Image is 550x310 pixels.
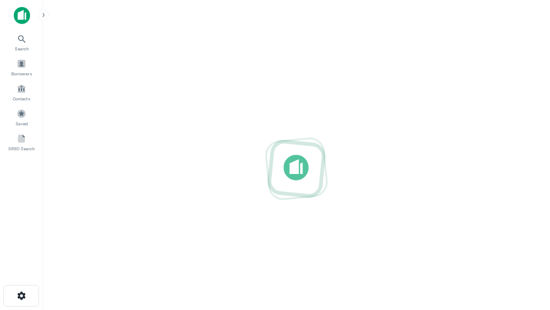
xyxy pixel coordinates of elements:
a: Contacts [3,81,40,104]
span: SREO Search [8,145,35,152]
iframe: Chat Widget [507,214,550,255]
span: Saved [15,120,28,127]
span: Contacts [13,95,30,102]
a: Search [3,31,40,54]
img: capitalize-icon.png [14,7,30,24]
span: Search [15,45,29,52]
span: Borrowers [11,70,32,77]
a: SREO Search [3,130,40,154]
a: Borrowers [3,56,40,79]
a: Saved [3,105,40,129]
